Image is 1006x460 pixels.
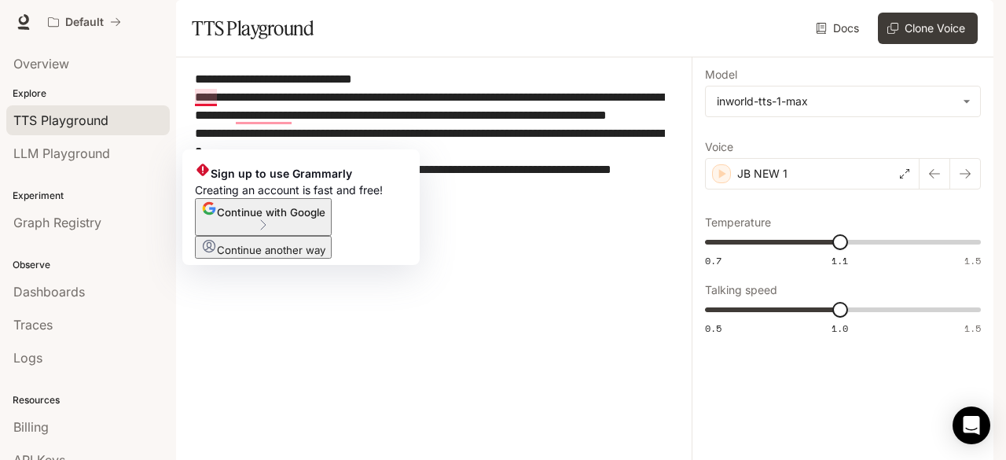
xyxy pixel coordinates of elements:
span: 1.5 [964,322,981,335]
h1: TTS Playground [192,13,314,44]
a: Docs [813,13,865,44]
button: Clone Voice [878,13,978,44]
div: inworld-tts-1-max [717,94,955,109]
span: 1.1 [832,254,848,267]
div: inworld-tts-1-max [706,86,980,116]
div: Open Intercom Messenger [953,407,990,444]
p: Temperature [705,217,771,228]
p: Model [705,69,737,80]
p: Default [65,16,104,29]
span: 0.7 [705,254,721,267]
span: 1.0 [832,322,848,335]
p: Voice [705,142,733,153]
button: All workspaces [41,6,128,38]
p: JB NEW 1 [737,166,788,182]
p: Talking speed [705,285,777,296]
span: 1.5 [964,254,981,267]
span: 0.5 [705,322,721,335]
